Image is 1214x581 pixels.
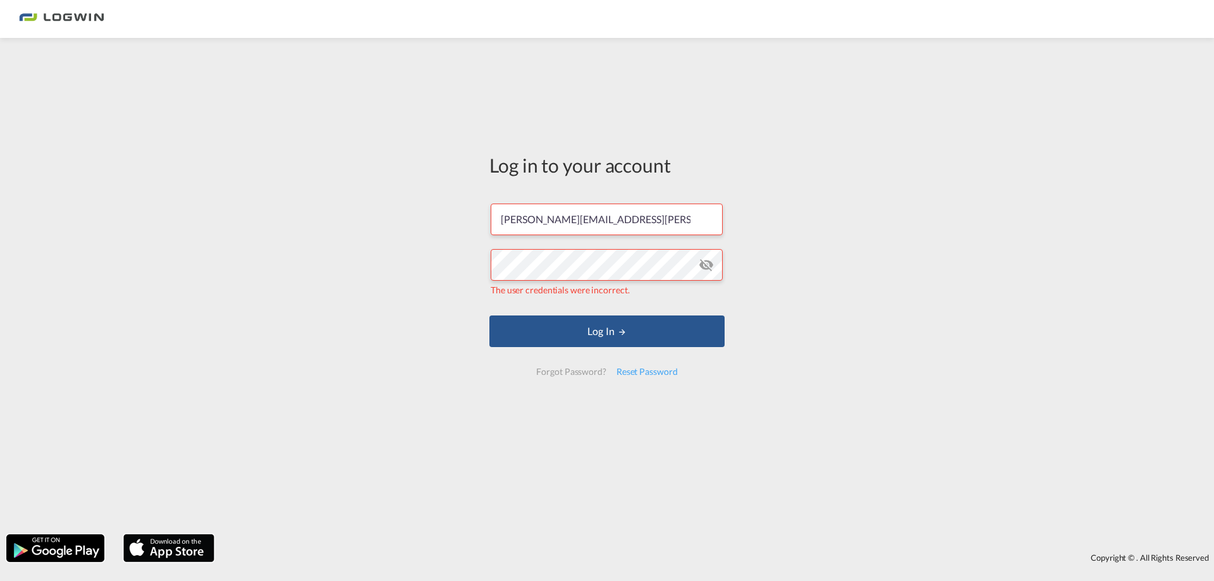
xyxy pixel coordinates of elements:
[531,360,611,383] div: Forgot Password?
[611,360,683,383] div: Reset Password
[19,5,104,34] img: bc73a0e0d8c111efacd525e4c8ad7d32.png
[699,257,714,272] md-icon: icon-eye-off
[489,152,725,178] div: Log in to your account
[122,533,216,563] img: apple.png
[491,204,723,235] input: Enter email/phone number
[489,315,725,347] button: LOGIN
[221,547,1214,568] div: Copyright © . All Rights Reserved
[5,533,106,563] img: google.png
[491,284,629,295] span: The user credentials were incorrect.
